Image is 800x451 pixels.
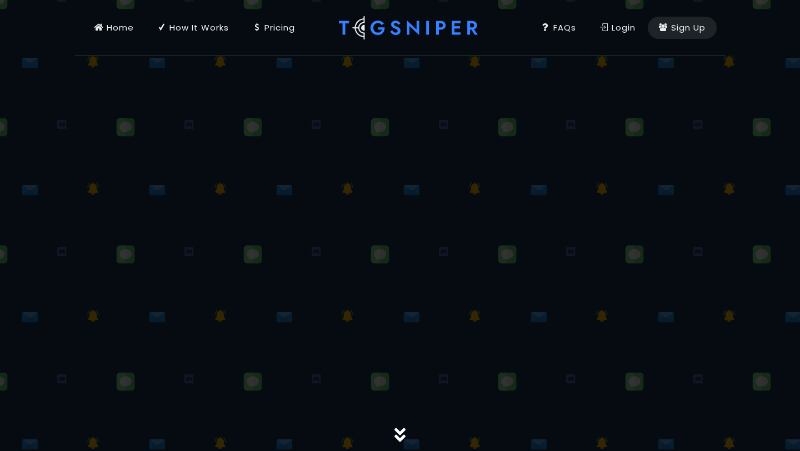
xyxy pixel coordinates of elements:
a: Sign Up [648,17,717,39]
div: How It Works [157,22,229,34]
div: Home [94,22,134,34]
div: FAQs [541,22,576,34]
div: Sign Up [659,22,706,34]
div: Login [599,22,636,34]
div: Pricing [252,22,295,34]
